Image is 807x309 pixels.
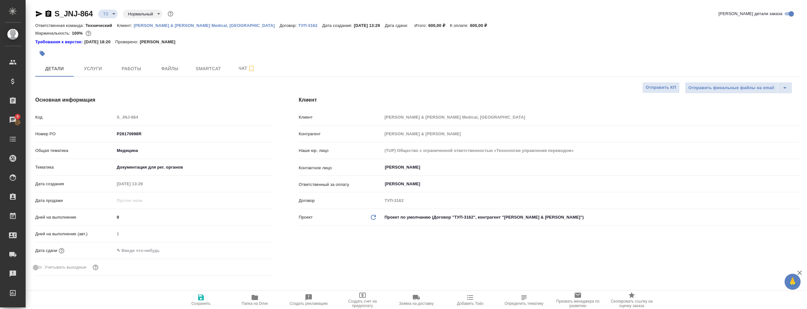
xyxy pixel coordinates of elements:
[299,96,800,104] h4: Клиент
[497,291,551,309] button: Определить тематику
[299,165,382,171] p: Контактное лицо
[279,23,298,28] p: Договор:
[685,82,778,94] button: Отправить финальные файлы на email
[2,112,24,128] a: 9
[298,22,322,28] a: ТУП-3162
[114,145,273,156] div: Медицина
[414,23,428,28] p: Итого:
[609,299,655,308] span: Скопировать ссылку на оценку заказа
[382,212,800,223] div: Проект по умолчанию (Договор "ТУП-3162", контрагент "[PERSON_NAME] & [PERSON_NAME]")
[35,31,72,36] p: Маржинальность:
[796,167,798,168] button: Open
[154,65,185,73] span: Файлы
[35,10,43,18] button: Скопировать ссылку для ЯМессенджера
[166,10,175,18] button: Доп статусы указывают на важность/срочность заказа
[72,31,84,36] p: 100%
[91,263,100,271] button: Выбери, если сб и вс нужно считать рабочими днями для выполнения заказа.
[86,23,117,28] p: Технический
[299,131,382,137] p: Контрагент
[787,275,798,288] span: 🙏
[336,291,389,309] button: Создать счет на предоплату
[228,291,282,309] button: Папка на Drive
[382,113,800,122] input: Пустое поле
[35,46,49,61] button: Добавить тэг
[35,39,84,45] div: Нажми, чтобы открыть папку с инструкцией
[339,299,386,308] span: Создать счет на предоплату
[796,183,798,185] button: Open
[78,65,108,73] span: Услуги
[428,23,450,28] p: 600,00 ₽
[114,246,171,255] input: ✎ Введи что-нибудь
[84,29,93,38] button: 0.00 RUB;
[123,10,162,18] div: ТЗ
[114,162,273,173] div: Документация для рег. органов
[114,179,171,188] input: Пустое поле
[443,291,497,309] button: Добавить Todo
[322,23,354,28] p: Дата создания:
[685,82,792,94] div: split button
[174,291,228,309] button: Сохранить
[688,84,774,92] span: Отправить финальные файлы на email
[134,23,279,28] p: [PERSON_NAME] & [PERSON_NAME] Medical, [GEOGRAPHIC_DATA]
[35,164,114,171] p: Тематика
[299,181,382,188] p: Ответственный за оплату
[45,10,52,18] button: Скопировать ссылку
[193,65,224,73] span: Smartcat
[114,213,273,222] input: ✎ Введи что-нибудь
[35,39,84,45] a: Требования к верстке:
[299,147,382,154] p: Наше юр. лицо
[84,39,115,45] p: [DATE] 18:20
[385,23,410,28] p: Дата сдачи:
[642,82,680,93] button: Отправить КП
[114,196,171,205] input: Пустое поле
[298,23,322,28] p: ТУП-3162
[35,197,114,204] p: Дата продажи
[35,231,114,237] p: Дней на выполнение (авт.)
[450,23,470,28] p: К оплате:
[785,274,801,290] button: 🙏
[504,301,543,306] span: Определить тематику
[35,214,114,221] p: Дней на выполнение
[54,9,93,18] a: S_JNJ-864
[45,264,87,271] span: Учитывать выходные
[399,301,434,306] span: Заявка на доставку
[354,23,385,28] p: [DATE] 13:29
[57,246,66,255] button: Если добавить услуги и заполнить их объемом, то дата рассчитается автоматически
[140,39,180,45] p: [PERSON_NAME]
[35,114,114,121] p: Код
[470,23,492,28] p: 600,00 ₽
[382,146,800,155] input: Пустое поле
[282,291,336,309] button: Создать рекламацию
[719,11,782,17] span: [PERSON_NAME] детали заказа
[299,114,382,121] p: Клиент
[605,291,659,309] button: Скопировать ссылку на оценку заказа
[35,96,273,104] h4: Основная информация
[290,301,328,306] span: Создать рекламацию
[134,22,279,28] a: [PERSON_NAME] & [PERSON_NAME] Medical, [GEOGRAPHIC_DATA]
[247,65,255,72] svg: Подписаться
[117,23,134,28] p: Клиент:
[114,129,273,138] input: ✎ Введи что-нибудь
[551,291,605,309] button: Призвать менеджера по развитию
[299,197,382,204] p: Договор
[101,11,110,17] button: ТЗ
[35,131,114,137] p: Номер PO
[35,181,114,187] p: Дата создания
[191,301,211,306] span: Сохранить
[98,10,118,18] div: ТЗ
[35,23,86,28] p: Ответственная команда:
[382,129,800,138] input: Пустое поле
[35,247,57,254] p: Дата сдачи
[114,229,273,238] input: Пустое поле
[457,301,483,306] span: Добавить Todo
[116,65,147,73] span: Работы
[555,299,601,308] span: Призвать менеджера по развитию
[126,11,155,17] button: Нормальный
[35,147,114,154] p: Общая тематика
[114,113,273,122] input: Пустое поле
[299,214,313,221] p: Проект
[242,301,268,306] span: Папка на Drive
[382,196,800,205] input: Пустое поле
[115,39,140,45] p: Проверено:
[39,65,70,73] span: Детали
